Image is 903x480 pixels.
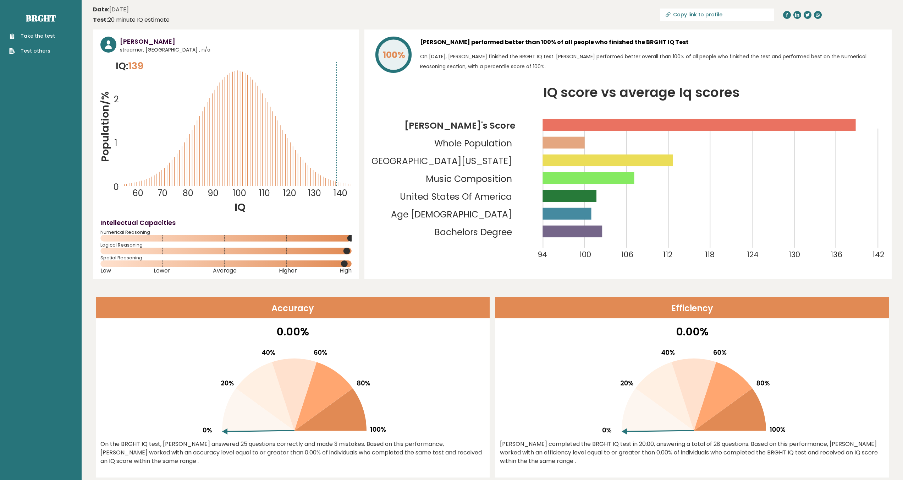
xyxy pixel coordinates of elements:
[334,188,347,199] tspan: 140
[391,208,512,221] tspan: Age [DEMOGRAPHIC_DATA]
[233,188,246,199] tspan: 100
[9,47,55,55] a: Test others
[500,440,885,465] div: [PERSON_NAME] completed the BRGHT IQ test in 20:00, answering a total of 28 questions. Based on t...
[259,188,270,199] tspan: 110
[116,59,143,73] p: IQ:
[383,49,405,61] tspan: 100%
[93,5,129,14] time: [DATE]
[100,231,352,234] span: Numerical Reasoning
[154,269,170,272] span: Lower
[93,16,108,24] b: Test:
[93,5,109,14] b: Date:
[500,324,885,340] p: 0.00%
[26,12,56,24] a: Brght
[538,249,547,260] tspan: 94
[115,137,117,149] tspan: 1
[132,188,143,199] tspan: 60
[100,269,111,272] span: Low
[405,119,516,132] tspan: [PERSON_NAME]'s Score
[400,190,512,203] tspan: United States Of America
[183,188,193,199] tspan: 80
[789,249,800,260] tspan: 130
[435,137,512,150] tspan: Whole Population
[705,249,715,260] tspan: 118
[120,37,352,46] h3: [PERSON_NAME]
[420,37,884,48] h3: [PERSON_NAME] performed better than 100% of all people who finished the BRGHT IQ Test
[495,297,889,318] header: Efficiency
[9,32,55,40] a: Take the test
[114,181,119,193] tspan: 0
[100,244,352,247] span: Logical Reasoning
[872,249,884,260] tspan: 142
[120,46,352,54] span: streamer, [GEOGRAPHIC_DATA] , n/a
[93,16,170,24] div: 20 minute IQ estimate
[308,188,321,199] tspan: 130
[579,249,591,260] tspan: 100
[128,59,143,72] span: 139
[435,226,512,238] tspan: Bachelors Degree
[420,52,884,71] p: On [DATE], [PERSON_NAME] finished the BRGHT IQ test. [PERSON_NAME] performed better overall than ...
[544,83,740,102] tspan: IQ score vs average Iq scores
[283,188,297,199] tspan: 120
[235,200,246,214] tspan: IQ
[747,249,759,260] tspan: 124
[100,440,485,465] div: On the BRGHT IQ test, [PERSON_NAME] answered 25 questions correctly and made 3 mistakes. Based on...
[340,269,352,272] span: High
[279,269,297,272] span: Higher
[426,173,512,185] tspan: Music Composition
[100,218,352,227] h4: Intellectual Capacities
[158,188,167,199] tspan: 70
[663,249,672,260] tspan: 112
[368,155,512,167] tspan: [GEOGRAPHIC_DATA][US_STATE]
[100,257,352,259] span: Spatial Reasoning
[621,249,633,260] tspan: 106
[208,188,219,199] tspan: 90
[114,93,119,105] tspan: 2
[213,269,237,272] span: Average
[96,297,490,318] header: Accuracy
[98,91,112,162] tspan: Population/%
[831,249,842,260] tspan: 136
[100,324,485,340] p: 0.00%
